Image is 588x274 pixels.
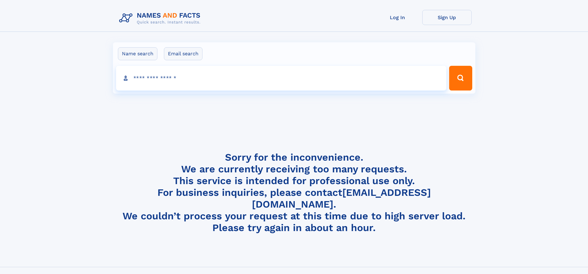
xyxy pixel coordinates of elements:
[117,151,472,234] h4: Sorry for the inconvenience. We are currently receiving too many requests. This service is intend...
[118,47,157,60] label: Name search
[422,10,472,25] a: Sign Up
[117,10,206,27] img: Logo Names and Facts
[116,66,447,91] input: search input
[164,47,202,60] label: Email search
[252,187,431,210] a: [EMAIL_ADDRESS][DOMAIN_NAME]
[373,10,422,25] a: Log In
[449,66,472,91] button: Search Button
